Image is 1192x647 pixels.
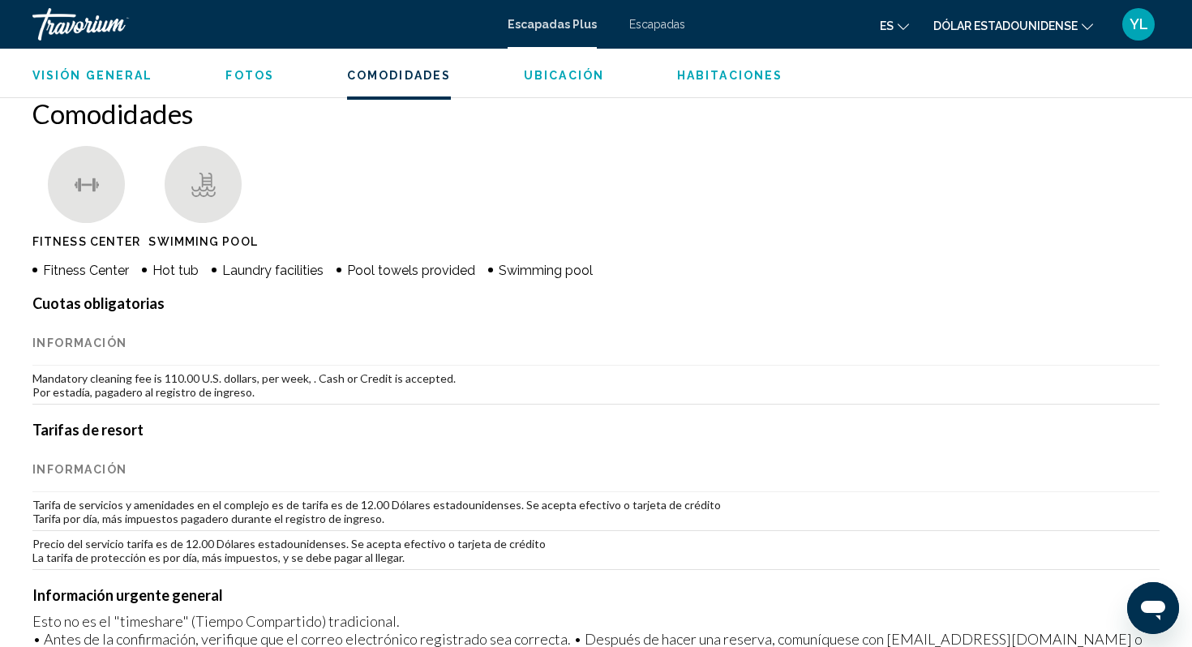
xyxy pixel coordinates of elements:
h4: Cuotas obligatorias [32,294,1160,312]
span: Fotos [225,69,274,82]
th: Información [32,447,1160,492]
h4: Tarifas de resort [32,421,1160,439]
font: YL [1130,15,1148,32]
button: Fotos [225,68,274,83]
font: es [880,19,894,32]
th: Información [32,320,1160,366]
span: Visión general [32,69,152,82]
span: Laundry facilities [222,263,324,278]
span: Fitness Center [32,235,140,248]
button: Cambiar moneda [933,14,1093,37]
span: Swimming Pool [148,235,257,248]
span: Fitness Center [43,263,129,278]
span: Swimming pool [499,263,593,278]
a: Escapadas [629,18,685,31]
font: Dólar estadounidense [933,19,1078,32]
a: Escapadas Plus [508,18,597,31]
td: Tarifa de servicios y amenidades en el complejo es de tarifa es de 12.00 Dólares estadounidenses.... [32,492,1160,531]
h2: Comodidades [32,97,1160,130]
button: Visión general [32,68,152,83]
button: Comodidades [347,68,451,83]
a: Travorium [32,8,491,41]
td: Precio del servicio tarifa es de 12.00 Dólares estadounidenses. Se acepta efectivo o tarjeta de c... [32,531,1160,570]
td: Mandatory cleaning fee is 110.00 U.S. dollars, per week, . Cash or Credit is accepted. Por estadí... [32,366,1160,405]
span: Comodidades [347,69,451,82]
button: Ubicación [524,68,604,83]
span: Ubicación [524,69,604,82]
span: Pool towels provided [347,263,475,278]
button: Cambiar idioma [880,14,909,37]
button: Habitaciones [677,68,783,83]
span: Hot tub [152,263,199,278]
iframe: Botón para iniciar la ventana de mensajería [1127,582,1179,634]
span: Habitaciones [677,69,783,82]
h4: Información urgente general [32,586,1160,604]
button: Menú de usuario [1117,7,1160,41]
